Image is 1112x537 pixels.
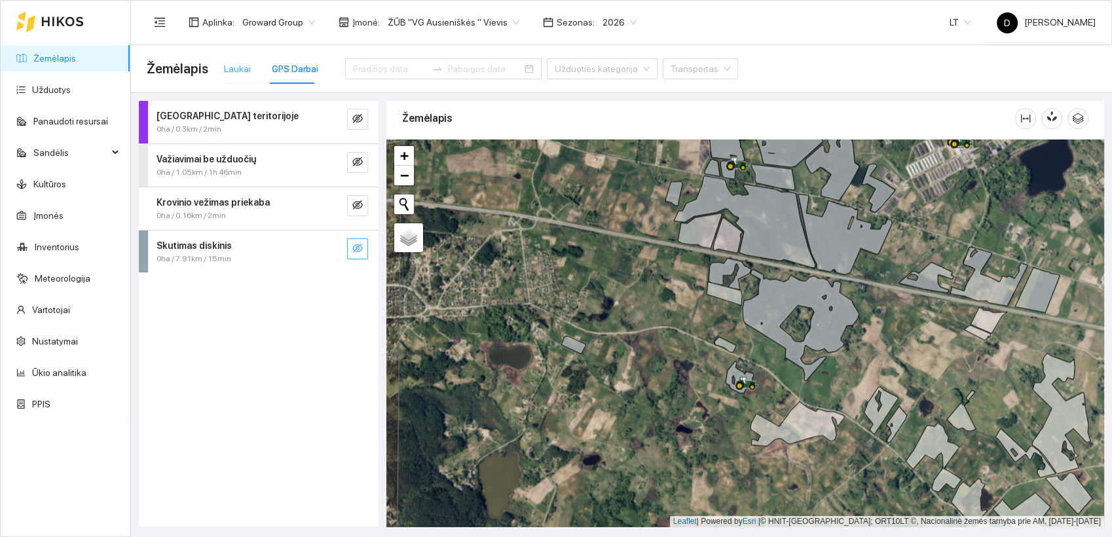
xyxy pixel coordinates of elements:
a: Žemėlapis [33,53,76,64]
span: [PERSON_NAME] [997,17,1096,28]
div: Laukai [224,62,251,76]
a: Kultūros [33,179,66,189]
span: 2026 [602,12,637,32]
input: Pabaigos data [448,62,522,76]
span: eye-invisible [352,200,363,212]
div: GPS Darbai [272,62,318,76]
a: Zoom out [394,166,414,185]
span: Groward Group [242,12,315,32]
span: 0ha / 1.05km / 1h 46min [157,166,242,179]
span: calendar [543,17,553,28]
strong: [GEOGRAPHIC_DATA] teritorijoje [157,111,299,121]
span: − [400,167,409,183]
span: eye-invisible [352,243,363,255]
div: Važiavimai be užduočių0ha / 1.05km / 1h 46mineye-invisible [139,144,379,187]
span: Įmonė : [352,15,380,29]
a: Layers [394,223,423,252]
span: eye-invisible [352,113,363,126]
span: 0ha / 0.3km / 2min [157,123,221,136]
button: Initiate a new search [394,194,414,214]
a: Esri [743,517,756,526]
a: Įmonės [33,210,64,221]
span: LT [950,12,971,32]
button: eye-invisible [347,152,368,173]
span: Sezonas : [557,15,595,29]
div: [GEOGRAPHIC_DATA] teritorijoje0ha / 0.3km / 2mineye-invisible [139,101,379,143]
button: eye-invisible [347,195,368,216]
div: | Powered by © HNIT-[GEOGRAPHIC_DATA]; ORT10LT ©, Nacionalinė žemės tarnyba prie AM, [DATE]-[DATE] [670,516,1104,527]
span: 0ha / 7.91km / 15min [157,253,231,265]
a: Vartotojai [32,305,70,315]
span: swap-right [432,64,443,74]
button: eye-invisible [347,109,368,130]
strong: Skutimas diskinis [157,240,232,251]
span: eye-invisible [352,157,363,169]
span: 0ha / 0.16km / 2min [157,210,226,222]
span: to [432,64,443,74]
input: Pradžios data [353,62,427,76]
a: Meteorologija [35,273,90,284]
span: Žemėlapis [147,58,208,79]
a: Užduotys [32,84,71,95]
span: shop [339,17,349,28]
a: Leaflet [673,517,697,526]
a: Inventorius [35,242,79,252]
div: Skutimas diskinis0ha / 7.91km / 15mineye-invisible [139,231,379,273]
a: Zoom in [394,146,414,166]
span: Sandėlis [33,139,108,166]
div: Krovinio vežimas priekaba0ha / 0.16km / 2mineye-invisible [139,187,379,230]
span: D [1004,12,1010,33]
span: menu-fold [154,16,166,28]
button: column-width [1015,108,1036,129]
strong: Važiavimai be užduočių [157,154,256,164]
span: + [400,147,409,164]
span: | [758,517,760,526]
a: PPIS [32,399,50,409]
button: menu-fold [147,9,173,35]
strong: Krovinio vežimas priekaba [157,197,270,208]
a: Panaudoti resursai [33,116,108,126]
div: Žemėlapis [402,100,1015,137]
a: Nustatymai [32,336,78,346]
a: Ūkio analitika [32,367,86,378]
span: ŽŪB "VG Ausieniškės " Vievis [388,12,519,32]
span: layout [189,17,199,28]
span: column-width [1016,113,1035,124]
button: eye-invisible [347,238,368,259]
span: Aplinka : [202,15,234,29]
